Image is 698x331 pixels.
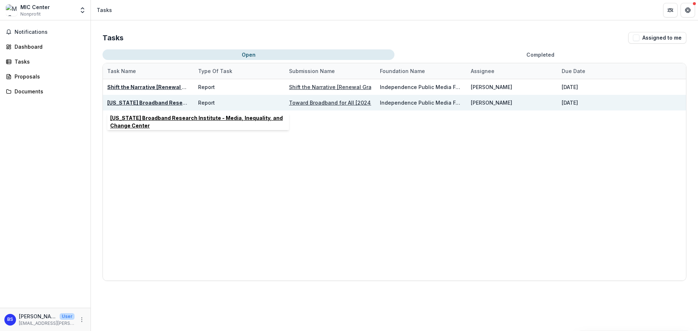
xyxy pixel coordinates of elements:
[194,63,285,79] div: Type of Task
[194,67,237,75] div: Type of Task
[471,99,512,106] div: [PERSON_NAME]
[466,67,499,75] div: Assignee
[628,32,686,44] button: Assigned to me
[466,63,557,79] div: Assignee
[285,63,376,79] div: Submission Name
[471,83,512,91] div: [PERSON_NAME]
[94,5,115,15] nav: breadcrumb
[557,63,648,79] div: Due Date
[15,58,82,65] div: Tasks
[103,49,394,60] button: Open
[103,67,140,75] div: Task Name
[97,6,112,14] div: Tasks
[103,63,194,79] div: Task Name
[289,100,396,106] a: Toward Broadband for All [2024 Renewal]
[562,99,578,106] div: [DATE]
[77,3,88,17] button: Open entity switcher
[380,83,462,91] div: Independence Public Media Foundation
[15,88,82,95] div: Documents
[198,83,215,91] div: Report
[3,70,88,82] a: Proposals
[3,41,88,53] a: Dashboard
[15,73,82,80] div: Proposals
[663,3,678,17] button: Partners
[19,320,75,327] p: [EMAIL_ADDRESS][PERSON_NAME][DOMAIN_NAME]
[557,67,590,75] div: Due Date
[198,99,215,106] div: Report
[15,29,85,35] span: Notifications
[20,11,41,17] span: Nonprofit
[394,49,686,60] button: Completed
[107,84,301,90] a: Shift the Narrative [Renewal Grant] - Media, Inequality, and Change Center
[376,67,429,75] div: Foundation Name
[3,85,88,97] a: Documents
[3,56,88,68] a: Tasks
[60,313,75,320] p: User
[19,312,57,320] p: [PERSON_NAME]
[285,67,339,75] div: Submission Name
[380,99,462,106] div: Independence Public Media Foundation
[6,4,17,16] img: MIC Center
[289,84,378,90] a: Shift the Narrative [Renewal Grant]
[3,26,88,38] button: Notifications
[20,3,50,11] div: MIC Center
[681,3,695,17] button: Get Help
[376,63,466,79] div: Foundation Name
[103,33,124,42] h2: Tasks
[77,315,86,324] button: More
[7,317,13,322] div: Briar Smith
[15,43,82,51] div: Dashboard
[562,83,578,91] div: [DATE]
[107,100,321,106] a: [US_STATE] Broadband Research Institute - Media, Inequality, and Change Center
